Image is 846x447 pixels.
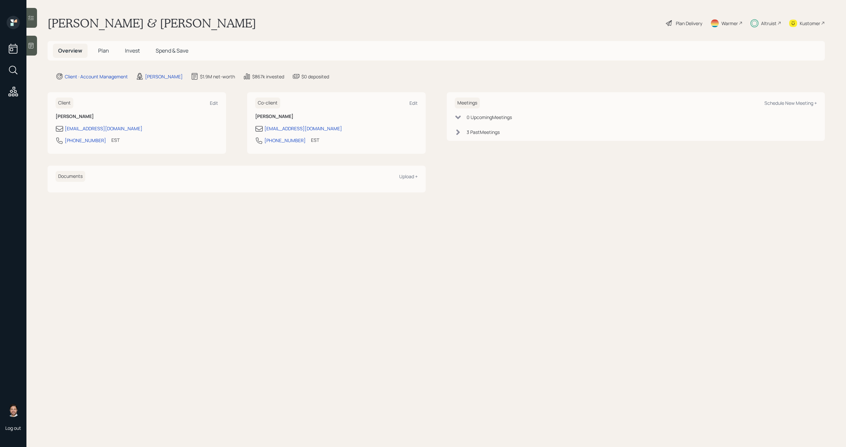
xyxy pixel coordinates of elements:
div: Log out [5,425,21,431]
h6: [PERSON_NAME] [255,114,418,119]
div: Client · Account Management [65,73,128,80]
h6: Client [56,98,73,108]
span: Invest [125,47,140,54]
div: Altruist [761,20,777,27]
div: $1.9M net-worth [200,73,235,80]
div: [PHONE_NUMBER] [264,137,306,144]
div: [PHONE_NUMBER] [65,137,106,144]
div: Edit [210,100,218,106]
div: Warmer [721,20,738,27]
div: [EMAIL_ADDRESS][DOMAIN_NAME] [65,125,142,132]
h6: Documents [56,171,85,182]
div: [PERSON_NAME] [145,73,183,80]
h6: Meetings [455,98,480,108]
div: Edit [409,100,418,106]
img: michael-russo-headshot.png [7,404,20,417]
div: EST [111,137,120,143]
h6: Co-client [255,98,280,108]
div: Kustomer [800,20,820,27]
span: Overview [58,47,82,54]
div: Schedule New Meeting + [764,100,817,106]
div: 0 Upcoming Meeting s [467,114,512,121]
span: Plan [98,47,109,54]
div: Plan Delivery [676,20,702,27]
div: 3 Past Meeting s [467,129,500,136]
div: [EMAIL_ADDRESS][DOMAIN_NAME] [264,125,342,132]
span: Spend & Save [156,47,188,54]
div: EST [311,137,319,143]
div: Upload + [399,173,418,180]
div: $0 deposited [301,73,329,80]
h1: [PERSON_NAME] & [PERSON_NAME] [48,16,256,30]
h6: [PERSON_NAME] [56,114,218,119]
div: $867k invested [252,73,284,80]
